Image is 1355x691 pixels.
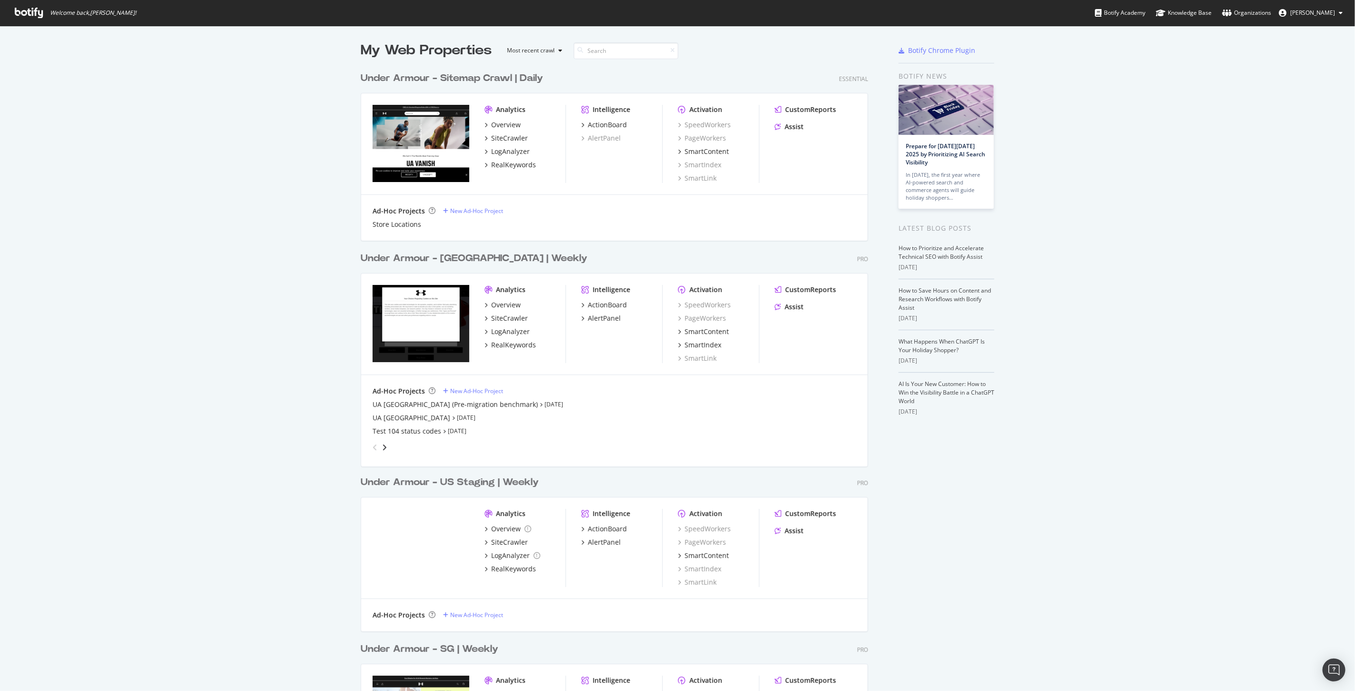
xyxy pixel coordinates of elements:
[685,147,729,156] div: SmartContent
[485,524,531,534] a: Overview
[496,509,526,518] div: Analytics
[899,85,994,135] img: Prepare for Black Friday 2025 by Prioritizing AI Search Visibility
[678,340,721,350] a: SmartIndex
[678,314,726,323] a: PageWorkers
[678,173,717,183] div: SmartLink
[899,286,991,312] a: How to Save Hours on Content and Research Workflows with Botify Assist
[485,133,528,143] a: SiteCrawler
[574,42,678,59] input: Search
[588,524,627,534] div: ActionBoard
[593,285,630,295] div: Intelligence
[839,75,868,83] div: Essential
[491,538,528,547] div: SiteCrawler
[1156,8,1212,18] div: Knowledge Base
[899,71,994,81] div: Botify news
[785,526,804,536] div: Assist
[678,147,729,156] a: SmartContent
[785,509,836,518] div: CustomReports
[678,551,729,560] a: SmartContent
[361,252,591,265] a: Under Armour - [GEOGRAPHIC_DATA] | Weekly
[373,509,469,586] img: www.underarmour.com.mx/es-mx
[678,354,717,363] div: SmartLink
[485,314,528,323] a: SiteCrawler
[588,120,627,130] div: ActionBoard
[373,386,425,396] div: Ad-Hoc Projects
[775,285,836,295] a: CustomReports
[899,314,994,323] div: [DATE]
[588,538,621,547] div: AlertPanel
[899,263,994,272] div: [DATE]
[685,340,721,350] div: SmartIndex
[485,147,530,156] a: LogAnalyzer
[1290,9,1335,17] span: David Drey
[373,427,441,436] a: Test 104 status codes
[443,611,503,619] a: New Ad-Hoc Project
[373,413,450,423] div: UA [GEOGRAPHIC_DATA]
[906,142,985,166] a: Prepare for [DATE][DATE] 2025 by Prioritizing AI Search Visibility
[678,327,729,336] a: SmartContent
[361,642,502,656] a: Under Armour - SG | Weekly
[857,479,868,487] div: Pro
[678,160,721,170] a: SmartIndex
[593,105,630,114] div: Intelligence
[361,642,498,656] div: Under Armour - SG | Weekly
[678,564,721,574] a: SmartIndex
[899,337,985,354] a: What Happens When ChatGPT Is Your Holiday Shopper?
[485,300,521,310] a: Overview
[899,223,994,234] div: Latest Blog Posts
[443,387,503,395] a: New Ad-Hoc Project
[485,538,528,547] a: SiteCrawler
[678,578,717,587] div: SmartLink
[491,340,536,350] div: RealKeywords
[491,551,530,560] div: LogAnalyzer
[496,105,526,114] div: Analytics
[857,646,868,654] div: Pro
[491,564,536,574] div: RealKeywords
[678,538,726,547] div: PageWorkers
[507,48,555,53] div: Most recent crawl
[689,105,722,114] div: Activation
[689,676,722,685] div: Activation
[581,314,621,323] a: AlertPanel
[491,327,530,336] div: LogAnalyzer
[588,314,621,323] div: AlertPanel
[785,676,836,685] div: CustomReports
[581,524,627,534] a: ActionBoard
[775,526,804,536] a: Assist
[496,676,526,685] div: Analytics
[369,440,381,455] div: angle-left
[450,611,503,619] div: New Ad-Hoc Project
[491,120,521,130] div: Overview
[593,509,630,518] div: Intelligence
[1323,659,1345,681] div: Open Intercom Messenger
[361,476,543,489] a: Under Armour - US Staging | Weekly
[899,380,994,405] a: AI Is Your New Customer: How to Win the Visibility Battle in a ChatGPT World
[678,524,731,534] a: SpeedWorkers
[373,105,469,182] img: underarmoursitemapcrawl.com
[685,551,729,560] div: SmartContent
[485,340,536,350] a: RealKeywords
[785,302,804,312] div: Assist
[581,300,627,310] a: ActionBoard
[491,133,528,143] div: SiteCrawler
[50,9,136,17] span: Welcome back, [PERSON_NAME] !
[373,220,421,229] div: Store Locations
[775,676,836,685] a: CustomReports
[678,133,726,143] a: PageWorkers
[373,400,538,409] a: UA [GEOGRAPHIC_DATA] (Pre-migration benchmark)
[899,46,975,55] a: Botify Chrome Plugin
[678,300,731,310] a: SpeedWorkers
[908,46,975,55] div: Botify Chrome Plugin
[361,252,587,265] div: Under Armour - [GEOGRAPHIC_DATA] | Weekly
[588,300,627,310] div: ActionBoard
[545,400,563,408] a: [DATE]
[678,120,731,130] div: SpeedWorkers
[499,43,566,58] button: Most recent crawl
[581,120,627,130] a: ActionBoard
